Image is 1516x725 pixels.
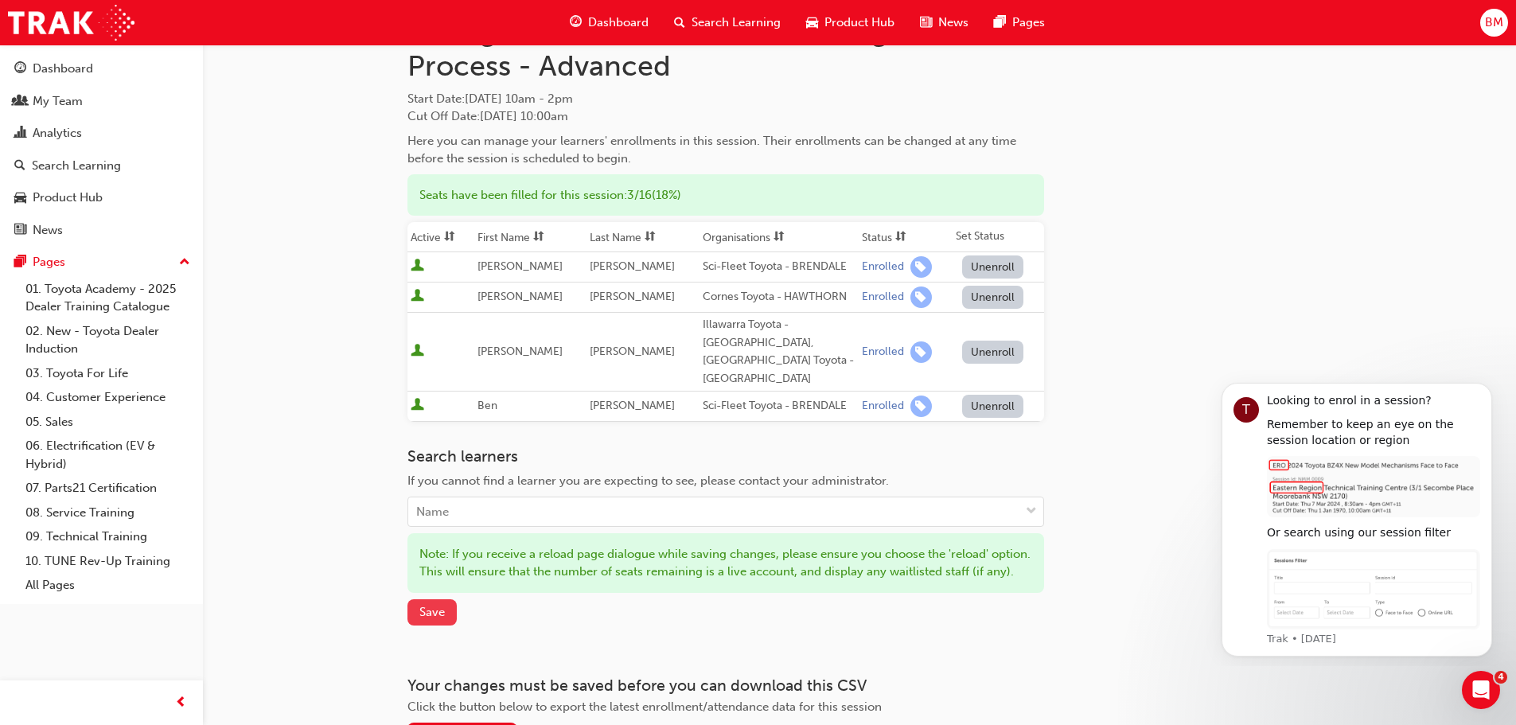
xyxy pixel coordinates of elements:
a: news-iconNews [907,6,981,39]
a: 10. TUNE Rev-Up Training [19,549,197,574]
div: Here you can manage your learners' enrollments in this session. Their enrollments can be changed ... [407,132,1044,168]
span: User is active [411,289,424,305]
span: search-icon [674,13,685,33]
button: DashboardMy TeamAnalyticsSearch LearningProduct HubNews [6,51,197,248]
div: Enrolled [862,345,904,360]
div: My Team [33,92,83,111]
span: User is active [411,344,424,360]
div: Pages [33,253,65,271]
div: Enrolled [862,290,904,305]
span: search-icon [14,159,25,173]
div: Enrolled [862,259,904,275]
div: Search Learning [32,157,121,175]
span: [PERSON_NAME] [477,290,563,303]
a: 02. New - Toyota Dealer Induction [19,319,197,361]
div: Note: If you receive a reload page dialogue while saving changes, please ensure you choose the 'r... [407,533,1044,593]
h3: Search learners [407,447,1044,466]
div: News [33,221,63,240]
button: Save [407,599,457,626]
span: [PERSON_NAME] [477,345,563,358]
th: Toggle SortBy [474,222,587,252]
button: Unenroll [962,341,1024,364]
span: Click the button below to export the latest enrollment/attendance data for this session [407,700,882,714]
span: News [938,14,968,32]
span: Ben [477,399,497,412]
div: Seats have been filled for this session : 3 / 16 ( 18% ) [407,174,1044,216]
span: [PERSON_NAME] [590,259,675,273]
span: learningRecordVerb_ENROLL-icon [910,286,932,308]
span: learningRecordVerb_ENROLL-icon [910,341,932,363]
span: chart-icon [14,127,26,141]
a: My Team [6,87,197,116]
span: learningRecordVerb_ENROLL-icon [910,396,932,417]
button: Unenroll [962,286,1024,309]
span: [PERSON_NAME] [477,259,563,273]
span: [DATE] 10am - 2pm [465,92,573,106]
th: Toggle SortBy [859,222,953,252]
a: News [6,216,197,245]
th: Toggle SortBy [407,222,474,252]
div: Dashboard [33,60,93,78]
span: Search Learning [692,14,781,32]
span: If you cannot find a learner you are expecting to see, please contact your administrator. [407,474,889,488]
div: Cornes Toyota - HAWTHORN [703,288,855,306]
a: car-iconProduct Hub [793,6,907,39]
a: 03. Toyota For Life [19,361,197,386]
div: Analytics [33,124,82,142]
span: news-icon [920,13,932,33]
a: 09. Technical Training [19,524,197,549]
span: up-icon [179,252,190,273]
th: Set Status [953,222,1044,252]
iframe: Intercom live chat [1462,671,1500,709]
button: Pages [6,248,197,277]
span: [PERSON_NAME] [590,290,675,303]
a: Analytics [6,119,197,148]
div: Sci-Fleet Toyota - BRENDALE [703,397,855,415]
a: 07. Parts21 Certification [19,476,197,501]
span: pages-icon [994,13,1006,33]
a: 01. Toyota Academy - 2025 Dealer Training Catalogue [19,277,197,319]
span: Cut Off Date : [DATE] 10:00am [407,109,568,123]
span: guage-icon [570,13,582,33]
h1: Manage enrollment for Fleet Strategic Sales Process - Advanced [407,14,1044,84]
img: Trak [8,5,134,41]
span: sorting-icon [645,231,656,244]
span: Save [419,605,445,619]
a: All Pages [19,573,197,598]
span: car-icon [14,191,26,205]
span: User is active [411,398,424,414]
span: prev-icon [175,693,187,713]
a: pages-iconPages [981,6,1058,39]
a: guage-iconDashboard [557,6,661,39]
span: car-icon [806,13,818,33]
span: Start Date : [407,90,1044,108]
a: 06. Electrification (EV & Hybrid) [19,434,197,476]
a: Product Hub [6,183,197,212]
span: guage-icon [14,62,26,76]
span: sorting-icon [774,231,785,244]
span: news-icon [14,224,26,238]
span: learningRecordVerb_ENROLL-icon [910,256,932,278]
div: Product Hub [33,189,103,207]
th: Toggle SortBy [587,222,700,252]
button: BM [1480,9,1508,37]
a: Search Learning [6,151,197,181]
a: 04. Customer Experience [19,385,197,410]
iframe: Intercom notifications message [1198,368,1516,666]
span: [PERSON_NAME] [590,345,675,358]
a: Dashboard [6,54,197,84]
span: people-icon [14,95,26,109]
button: Unenroll [962,255,1024,279]
span: Pages [1012,14,1045,32]
div: Illawarra Toyota - [GEOGRAPHIC_DATA], [GEOGRAPHIC_DATA] Toyota - [GEOGRAPHIC_DATA] [703,316,855,388]
button: Unenroll [962,395,1024,418]
div: Name [416,503,449,521]
th: Toggle SortBy [700,222,859,252]
span: Dashboard [588,14,649,32]
div: Enrolled [862,399,904,414]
